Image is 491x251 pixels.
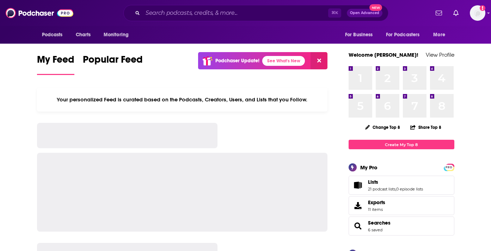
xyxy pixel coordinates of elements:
[368,179,423,185] a: Lists
[445,164,453,170] a: PRO
[368,199,385,206] span: Exports
[351,221,365,231] a: Searches
[368,179,378,185] span: Lists
[99,28,138,42] button: open menu
[386,30,420,40] span: For Podcasters
[71,28,95,42] a: Charts
[428,28,454,42] button: open menu
[396,187,423,192] a: 0 episode lists
[381,28,430,42] button: open menu
[350,11,379,15] span: Open Advanced
[426,51,454,58] a: View Profile
[433,7,445,19] a: Show notifications dropdown
[37,28,72,42] button: open menu
[262,56,305,66] a: See What's New
[351,180,365,190] a: Lists
[37,54,74,70] span: My Feed
[83,54,143,75] a: Popular Feed
[349,217,454,236] span: Searches
[433,30,445,40] span: More
[37,88,328,112] div: Your personalized Feed is curated based on the Podcasts, Creators, Users, and Lists that you Follow.
[83,54,143,70] span: Popular Feed
[340,28,382,42] button: open menu
[76,30,91,40] span: Charts
[123,5,388,21] div: Search podcasts, credits, & more...
[361,123,405,132] button: Change Top 8
[368,207,385,212] span: 11 items
[470,5,485,21] img: User Profile
[349,176,454,195] span: Lists
[368,220,391,226] a: Searches
[347,9,382,17] button: Open AdvancedNew
[351,201,365,211] span: Exports
[37,54,74,75] a: My Feed
[480,5,485,11] svg: Add a profile image
[368,227,382,232] a: 6 saved
[215,58,259,64] p: Podchaser Update!
[104,30,129,40] span: Monitoring
[345,30,373,40] span: For Business
[349,196,454,215] a: Exports
[349,140,454,149] a: Create My Top 8
[450,7,461,19] a: Show notifications dropdown
[470,5,485,21] span: Logged in as megcassidy
[369,4,382,11] span: New
[360,164,378,171] div: My Pro
[349,51,418,58] a: Welcome [PERSON_NAME]!
[328,8,341,18] span: ⌘ K
[42,30,63,40] span: Podcasts
[368,187,395,192] a: 21 podcast lists
[143,7,328,19] input: Search podcasts, credits, & more...
[410,120,442,134] button: Share Top 8
[470,5,485,21] button: Show profile menu
[6,6,73,20] img: Podchaser - Follow, Share and Rate Podcasts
